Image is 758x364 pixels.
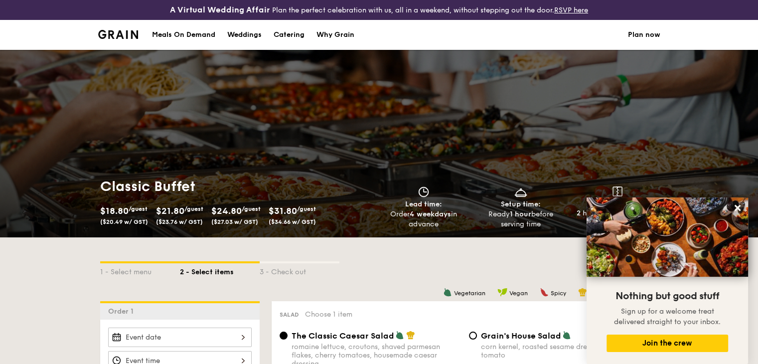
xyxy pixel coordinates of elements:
[100,178,375,195] h1: Classic Buffet
[260,263,339,277] div: 3 - Check out
[152,20,215,50] div: Meals On Demand
[211,205,242,216] span: $24.80
[156,205,184,216] span: $21.80
[129,205,148,212] span: /guest
[416,186,431,197] img: icon-clock.2db775ea.svg
[292,331,394,341] span: The Classic Caesar Salad
[268,20,310,50] a: Catering
[156,218,203,225] span: ($23.76 w/ GST)
[108,307,138,316] span: Order 1
[227,20,262,50] div: Weddings
[614,307,721,326] span: Sign up for a welcome treat delivered straight to your inbox.
[513,186,528,197] img: icon-dish.430c3a2e.svg
[551,290,566,297] span: Spicy
[578,288,587,297] img: icon-chef-hat.a58ddaea.svg
[501,200,541,208] span: Setup time:
[127,4,632,16] div: Plan the perfect celebration with us, all in a weekend, without stepping out the door.
[540,288,549,297] img: icon-spicy.37a8142b.svg
[108,328,252,347] input: Event date
[221,20,268,50] a: Weddings
[100,263,180,277] div: 1 - Select menu
[379,209,468,229] div: Order in advance
[615,290,719,302] span: Nothing but good stuff
[100,218,148,225] span: ($20.49 w/ GST)
[554,6,588,14] a: RSVP here
[606,335,728,352] button: Join the crew
[100,205,129,216] span: $18.80
[573,208,662,228] div: from event time
[170,4,270,16] h4: A Virtual Wedding Affair
[297,205,316,212] span: /guest
[405,200,442,208] span: Lead time:
[274,20,304,50] div: Catering
[562,331,571,340] img: icon-vegetarian.fe4039eb.svg
[577,209,643,217] strong: 2 hours 30 minutes
[730,200,746,216] button: Close
[316,20,354,50] div: Why Grain
[587,197,748,277] img: DSC07876-Edit02-Large.jpeg
[310,20,360,50] a: Why Grain
[612,186,622,196] img: icon-teardown.65201eee.svg
[269,205,297,216] span: $31.80
[469,332,477,340] input: Grain's House Saladcorn kernel, roasted sesame dressing, cherry tomato
[184,205,203,212] span: /guest
[146,20,221,50] a: Meals On Demand
[180,263,260,277] div: 2 - Select items
[242,205,261,212] span: /guest
[395,331,404,340] img: icon-vegetarian.fe4039eb.svg
[406,331,415,340] img: icon-chef-hat.a58ddaea.svg
[98,30,139,39] img: Grain
[628,20,660,50] a: Plan now
[269,218,316,225] span: ($34.66 w/ GST)
[510,210,531,218] strong: 1 hour
[476,209,565,229] div: Ready before serving time
[509,290,528,297] span: Vegan
[481,343,650,360] div: corn kernel, roasted sesame dressing, cherry tomato
[280,332,288,340] input: The Classic Caesar Saladromaine lettuce, croutons, shaved parmesan flakes, cherry tomatoes, house...
[443,288,452,297] img: icon-vegetarian.fe4039eb.svg
[280,311,299,318] span: Salad
[410,210,451,218] strong: 4 weekdays
[481,331,561,341] span: Grain's House Salad
[98,30,139,39] a: Logotype
[497,288,507,297] img: icon-vegan.f8ff3823.svg
[211,218,258,225] span: ($27.03 w/ GST)
[305,310,352,319] span: Choose 1 item
[454,290,485,297] span: Vegetarian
